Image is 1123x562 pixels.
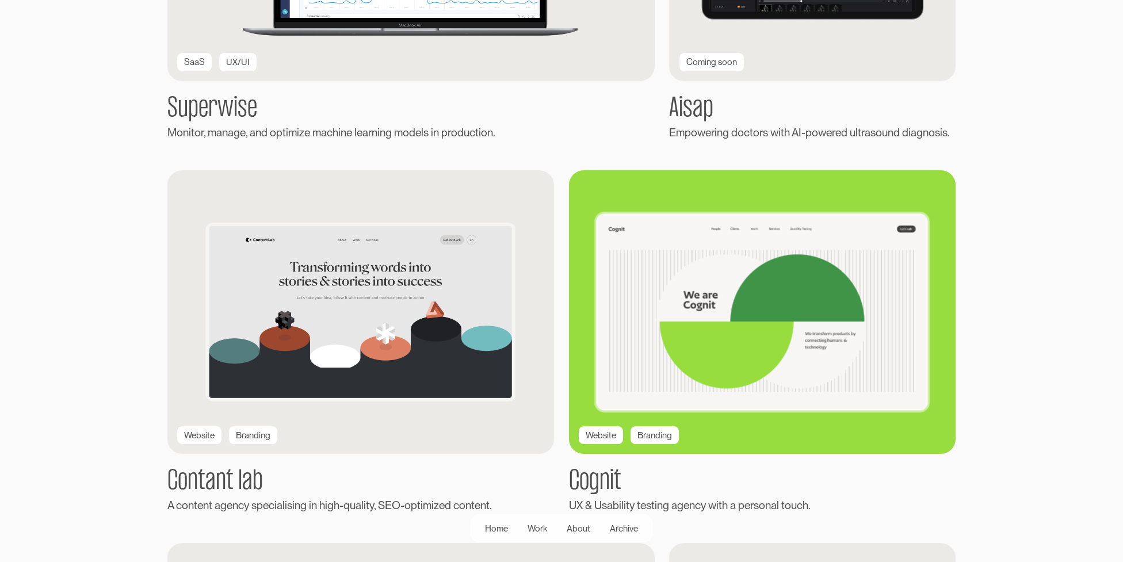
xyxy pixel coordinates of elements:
[184,55,205,68] div: SaaS
[226,55,250,68] div: UX/UI
[167,498,554,514] div: A content agency specialising in high-quality, SEO-optimized content.
[569,468,956,495] h1: Cognit
[167,170,554,514] a: Contant lab homepage screenshotWebsiteBrandingContant labA content agency specialising in high-qu...
[518,519,557,537] a: Work
[600,519,648,537] a: Archive
[528,522,547,535] div: Work
[184,429,215,442] div: Website
[686,55,737,68] div: Coming soon
[567,522,590,535] div: About
[610,522,638,535] div: Archive
[586,429,616,442] div: Website
[167,95,655,123] h1: Superwise
[669,95,956,123] h1: Aisap
[569,498,956,514] div: UX & Usability testing agency with a personal touch.
[637,429,672,442] div: Branding
[167,468,554,495] h1: Contant lab
[569,170,956,514] a: WebsiteBrandingCognitUX & Usability testing agency with a personal touch.
[669,125,956,141] div: Empowering doctors with AI-powered ultrasound diagnosis.
[167,170,554,454] img: Contant lab homepage screenshot
[557,519,600,537] a: About
[475,519,517,537] a: Home
[485,522,508,535] div: Home
[167,125,655,141] div: Monitor, manage, and optimize machine learning models in production.
[236,429,270,442] div: Branding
